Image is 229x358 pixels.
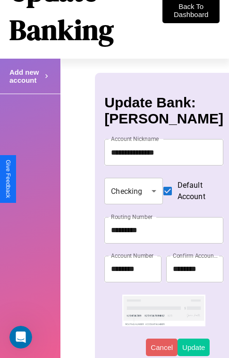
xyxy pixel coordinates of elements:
label: Account Nickname [111,135,159,143]
label: Routing Number [111,213,153,221]
div: Checking [104,178,162,204]
button: Update [178,339,210,356]
img: check [122,295,205,326]
h3: Update Bank: [PERSON_NAME] [104,95,223,127]
span: Default Account [178,180,216,202]
h4: Add new account [9,68,42,84]
label: Confirm Account Number [173,252,219,260]
button: Cancel [146,339,178,356]
label: Account Number [111,252,153,260]
div: Give Feedback [5,160,11,198]
iframe: Intercom live chat [9,326,32,349]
